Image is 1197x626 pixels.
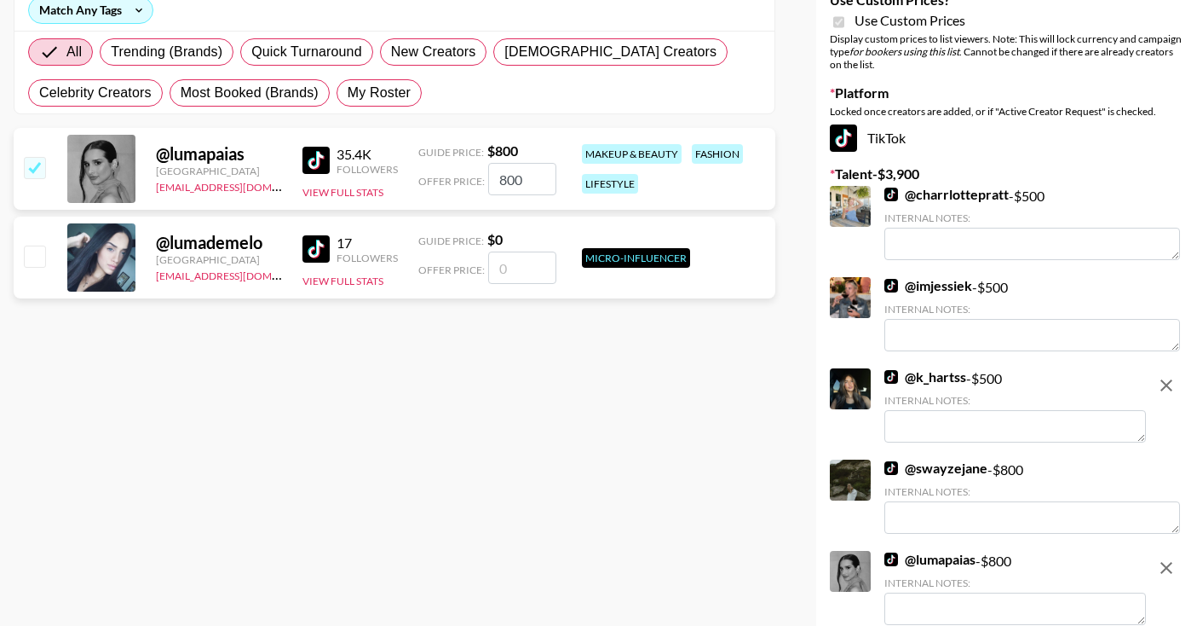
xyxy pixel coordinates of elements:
a: @imjessiek [884,277,972,294]
span: Quick Turnaround [251,42,362,62]
img: TikTok [884,553,898,566]
span: Guide Price: [418,235,484,247]
span: Offer Price: [418,175,485,188]
a: @charrlottepratt [884,186,1009,203]
img: TikTok [830,125,857,152]
span: Guide Price: [418,146,484,159]
div: Locked once creators are added, or if "Active Creator Request" is checked. [830,105,1183,118]
div: Internal Notes: [884,212,1180,224]
img: TikTok [884,370,898,384]
div: fashion [692,144,743,164]
span: Most Booked (Brands) [181,83,319,103]
label: Talent - $ 3,900 [830,165,1183,183]
img: TikTok [302,235,330,263]
button: View Full Stats [302,186,383,199]
span: Use Custom Prices [855,12,965,29]
div: 17 [337,235,398,252]
div: Micro-Influencer [582,248,690,268]
span: All [66,42,82,62]
em: for bookers using this list [849,45,959,58]
img: TikTok [302,147,330,174]
img: TikTok [884,461,898,475]
div: Display custom prices to list viewers. Note: This will lock currency and campaign type . Cannot b... [830,32,1183,71]
div: - $ 500 [884,368,1146,443]
button: remove [1149,368,1183,403]
div: Internal Notes: [884,577,1146,589]
img: TikTok [884,279,898,293]
strong: $ 800 [487,142,518,159]
input: 0 [488,252,556,284]
div: - $ 500 [884,277,1180,351]
strong: $ 0 [487,231,503,247]
div: Internal Notes: [884,394,1146,407]
span: [DEMOGRAPHIC_DATA] Creators [504,42,716,62]
div: Followers [337,252,398,264]
label: Platform [830,84,1183,101]
div: - $ 800 [884,460,1180,534]
a: @swayzejane [884,460,987,477]
div: Followers [337,163,398,176]
input: 800 [488,163,556,195]
img: TikTok [884,188,898,201]
div: - $ 500 [884,186,1180,260]
div: - $ 800 [884,551,1146,625]
div: @ lumapaias [156,143,282,165]
div: TikTok [830,125,1183,152]
span: Offer Price: [418,264,485,276]
div: Internal Notes: [884,303,1180,316]
span: Celebrity Creators [39,83,152,103]
div: lifestyle [582,174,638,194]
span: My Roster [348,83,411,103]
div: @ lumademelo [156,232,282,253]
a: [EMAIL_ADDRESS][DOMAIN_NAME] [156,177,327,194]
a: @k_hartss [884,368,966,385]
div: makeup & beauty [582,144,682,164]
div: [GEOGRAPHIC_DATA] [156,165,282,177]
div: [GEOGRAPHIC_DATA] [156,253,282,266]
button: remove [1149,551,1183,585]
span: Trending (Brands) [111,42,222,62]
a: @lumapaias [884,551,975,568]
span: New Creators [391,42,476,62]
button: View Full Stats [302,275,383,287]
div: Internal Notes: [884,485,1180,498]
a: [EMAIL_ADDRESS][DOMAIN_NAME] [156,266,327,282]
div: 35.4K [337,146,398,163]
